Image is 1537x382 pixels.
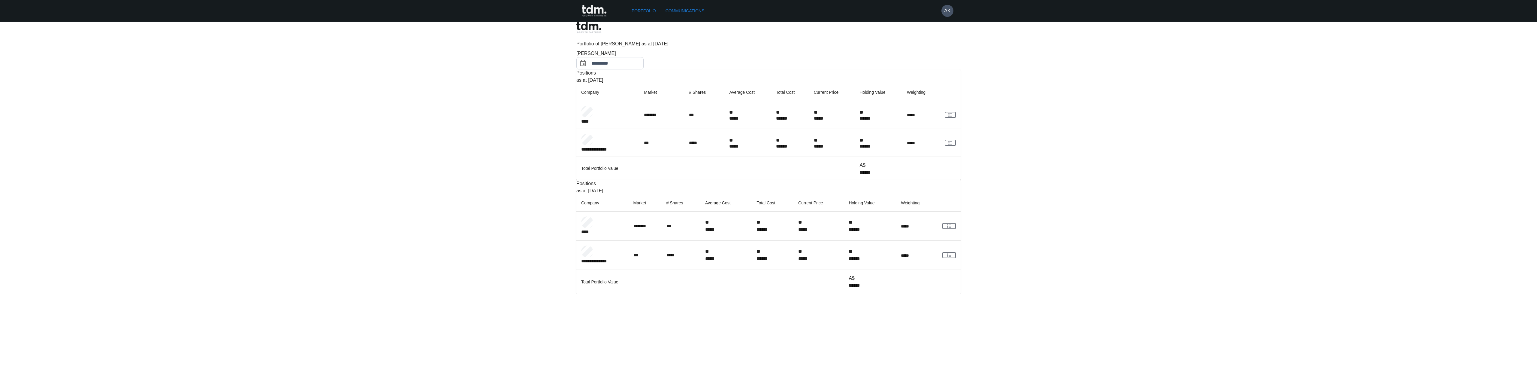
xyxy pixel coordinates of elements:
[949,113,952,116] g: rgba(16, 24, 40, 0.6
[639,84,684,101] th: Market
[576,50,666,57] div: [PERSON_NAME]
[849,275,891,282] p: A$
[859,162,897,169] p: A$
[576,77,961,84] p: as at [DATE]
[941,5,953,17] button: AK
[724,84,771,101] th: Average Cost
[576,194,629,212] th: Company
[752,194,793,212] th: Total Cost
[576,69,961,77] p: Positions
[629,194,662,212] th: Market
[663,5,707,17] a: Communications
[662,194,700,212] th: # Shares
[576,84,639,101] th: Company
[944,7,950,14] h6: AK
[902,84,940,101] th: Weighting
[576,270,844,294] td: Total Portfolio Value
[629,5,658,17] a: Portfolio
[949,141,952,144] g: rgba(16, 24, 40, 0.6
[577,57,589,69] button: Choose date, selected date is Jul 31, 2025
[809,84,855,101] th: Current Price
[947,253,951,257] g: rgba(16, 24, 40, 0.6
[576,180,961,187] p: Positions
[945,112,956,118] a: View Client Communications
[896,194,938,212] th: Weighting
[771,84,809,101] th: Total Cost
[684,84,724,101] th: # Shares
[942,223,956,229] a: View Client Communications
[945,140,956,146] a: View Client Communications
[700,194,752,212] th: Average Cost
[576,157,855,180] td: Total Portfolio Value
[576,40,961,47] p: Portfolio of [PERSON_NAME] as at [DATE]
[576,187,961,194] p: as at [DATE]
[793,194,844,212] th: Current Price
[844,194,896,212] th: Holding Value
[942,252,956,258] a: View Client Communications
[947,224,951,228] g: rgba(16, 24, 40, 0.6
[855,84,902,101] th: Holding Value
